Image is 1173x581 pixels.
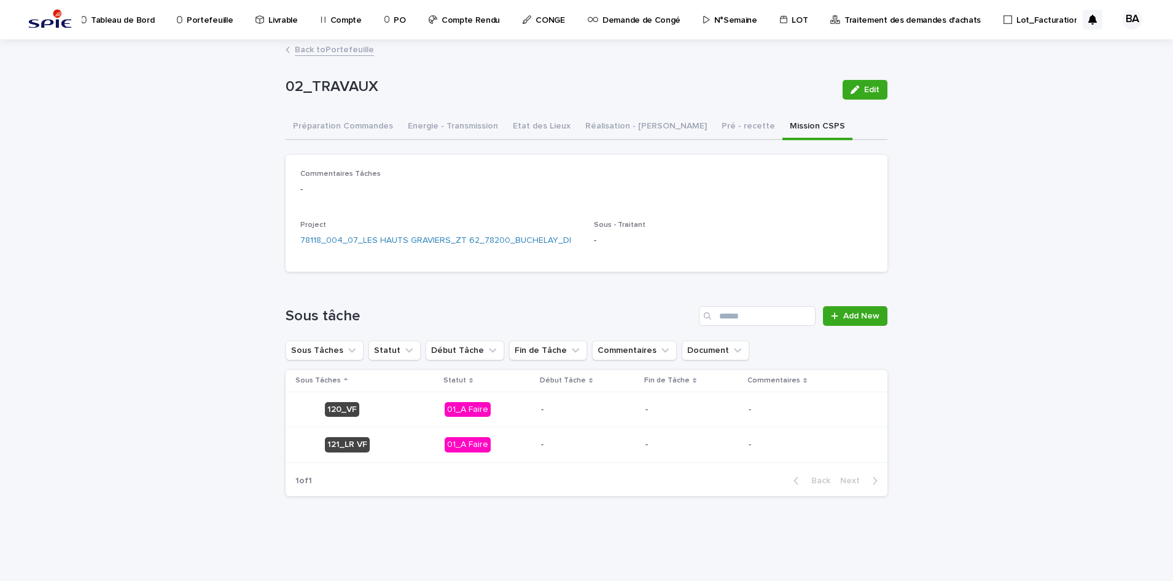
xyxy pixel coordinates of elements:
div: BA [1123,10,1142,30]
span: Add New [843,312,879,320]
p: Début Tâche [540,374,586,387]
button: Préparation Commandes [286,114,400,140]
p: - [541,440,636,450]
button: Back [784,475,835,486]
p: - [645,440,739,450]
button: Réalisation - [PERSON_NAME] [578,114,714,140]
p: - [300,183,873,196]
button: Pré - recette [714,114,782,140]
p: Fin de Tâche [644,374,690,387]
a: Back toPortefeuille [295,42,374,56]
span: Edit [864,85,879,94]
tr: 120_VF01_A Faire---- [286,392,887,427]
a: Add New [823,306,887,326]
div: 120_VF [325,402,359,417]
button: Début Tâche [426,341,504,360]
h1: Sous tâche [286,307,694,325]
button: Next [835,475,887,486]
span: Next [840,476,867,485]
button: Edit [843,80,887,100]
div: 01_A Faire [445,437,491,453]
button: Statut [368,341,421,360]
p: 1 of 1 [286,466,322,496]
button: Commentaires [592,341,677,360]
a: 78118_004_07_LES HAUTS GRAVIERS_ZT 62_78200_BUCHELAY_DI [300,234,571,247]
input: Search [699,306,816,326]
p: - [594,234,873,247]
p: - [645,405,739,415]
span: Back [804,476,830,485]
p: - [749,402,754,415]
p: - [541,405,636,415]
p: Statut [443,374,466,387]
p: Commentaires [747,374,800,387]
button: Etat des Lieux [505,114,578,140]
span: Project [300,221,326,229]
tr: 121_LR VF01_A Faire---- [286,427,887,463]
img: svstPd6MQfCT1uX1QGkG [25,7,76,32]
span: Commentaires Tâches [300,170,381,178]
div: 01_A Faire [445,402,491,417]
button: Sous Tâches [286,341,364,360]
p: 02_TRAVAUX [286,78,833,96]
button: Fin de Tâche [509,341,587,360]
span: Sous - Traitant [594,221,645,229]
p: - [749,437,754,450]
button: Mission CSPS [782,114,852,140]
button: Energie - Transmission [400,114,505,140]
div: 121_LR VF [325,437,370,453]
p: Sous Tâches [295,374,341,387]
button: Document [682,341,749,360]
